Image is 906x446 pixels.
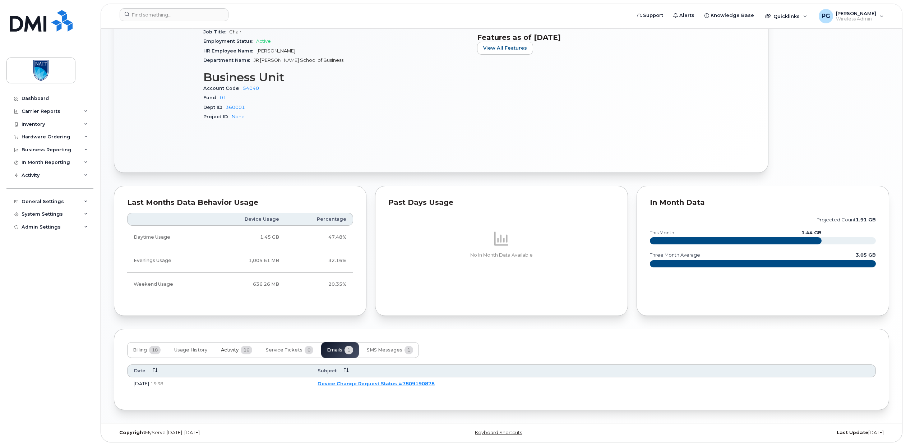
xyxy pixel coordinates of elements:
[203,29,229,35] span: Job Title
[266,347,302,353] span: Service Tickets
[856,252,876,258] text: 3.05 GB
[814,9,889,23] div: Paul Gillis
[760,9,812,23] div: Quicklinks
[151,381,163,386] span: 15:38
[210,273,285,296] td: 636.26 MB
[286,273,353,296] td: 20.35%
[133,347,147,353] span: Billing
[318,381,435,386] a: Device Change Request Status #7809190878
[232,114,245,119] a: None
[127,273,210,296] td: Weekend Usage
[134,368,145,374] span: Date
[119,430,145,435] strong: Copyright
[286,213,353,226] th: Percentage
[226,105,245,110] a: 360001
[836,10,876,16] span: [PERSON_NAME]
[367,347,402,353] span: SMS Messages
[127,226,210,249] td: Daytime Usage
[134,381,149,386] span: [DATE]
[127,249,353,272] tr: Weekdays from 6:00pm to 8:00am
[773,13,800,19] span: Quicklinks
[305,346,313,354] span: 0
[286,226,353,249] td: 47.48%
[221,347,239,353] span: Activity
[668,8,699,23] a: Alerts
[477,33,742,42] h3: Features as of [DATE]
[699,8,759,23] a: Knowledge Base
[203,86,243,91] span: Account Code
[203,95,220,100] span: Fund
[203,38,256,44] span: Employment Status
[856,217,876,222] tspan: 1.91 GB
[203,48,256,54] span: HR Employee Name
[477,42,533,55] button: View All Features
[632,8,668,23] a: Support
[650,199,876,206] div: In Month Data
[203,105,226,110] span: Dept ID
[203,114,232,119] span: Project ID
[210,213,285,226] th: Device Usage
[650,230,674,235] text: this month
[114,430,372,436] div: MyServe [DATE]–[DATE]
[254,58,343,63] span: JR [PERSON_NAME] School of Business
[229,29,241,35] span: Chair
[650,252,700,258] text: three month average
[405,346,413,354] span: 1
[711,12,754,19] span: Knowledge Base
[241,346,252,354] span: 16
[837,430,868,435] strong: Last Update
[256,48,295,54] span: [PERSON_NAME]
[631,430,889,436] div: [DATE]
[203,71,468,84] h3: Business Unit
[679,12,694,19] span: Alerts
[643,12,663,19] span: Support
[127,199,353,206] div: Last Months Data Behavior Usage
[120,8,228,21] input: Find something...
[822,12,830,20] span: PG
[836,16,876,22] span: Wireless Admin
[149,346,161,354] span: 18
[256,38,271,44] span: Active
[210,226,285,249] td: 1.45 GB
[475,430,522,435] a: Keyboard Shortcuts
[174,347,207,353] span: Usage History
[801,230,822,235] text: 1.44 GB
[318,368,337,374] span: Subject
[203,58,254,63] span: Department Name
[286,249,353,272] td: 32.16%
[127,273,353,296] tr: Friday from 6:00pm to Monday 8:00am
[388,199,614,206] div: Past Days Usage
[388,252,614,258] p: No In Month Data Available
[483,45,527,51] span: View All Features
[220,95,226,100] a: 01
[127,249,210,272] td: Evenings Usage
[210,249,285,272] td: 1,005.61 MB
[817,217,876,222] text: projected count
[243,86,259,91] a: 54040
